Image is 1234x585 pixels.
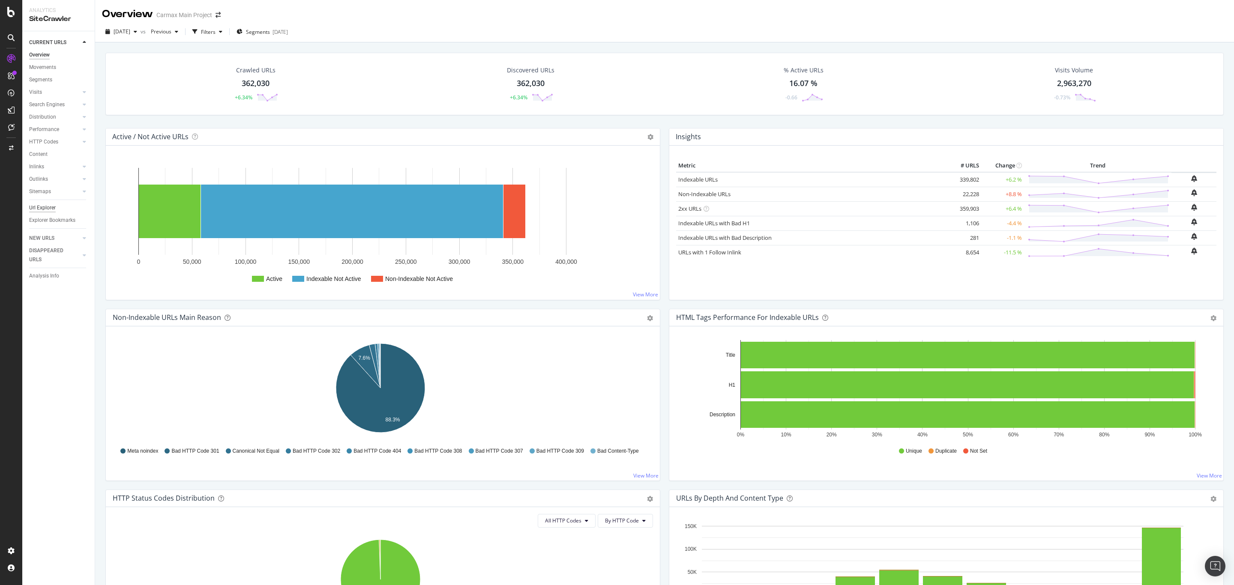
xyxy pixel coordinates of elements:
[676,131,701,143] h4: Insights
[947,187,981,201] td: 22,228
[137,258,141,265] text: 0
[1189,432,1202,438] text: 100%
[29,63,89,72] a: Movements
[784,66,824,75] div: % Active URLs
[685,546,697,552] text: 100K
[29,51,89,60] a: Overview
[112,131,189,143] h4: Active / Not Active URLs
[29,162,80,171] a: Inlinks
[102,7,153,21] div: Overview
[288,258,310,265] text: 150,000
[678,234,772,242] a: Indexable URLs with Bad Description
[29,187,51,196] div: Sitemaps
[981,201,1024,216] td: +6.4 %
[266,275,282,282] text: Active
[647,134,653,140] i: Options
[29,216,89,225] a: Explorer Bookmarks
[781,432,791,438] text: 10%
[678,190,731,198] a: Non-Indexable URLs
[947,201,981,216] td: 359,903
[685,523,697,529] text: 150K
[1144,432,1155,438] text: 90%
[1191,248,1197,254] div: bell-plus
[947,230,981,245] td: 281
[726,352,736,358] text: Title
[29,187,80,196] a: Sitemaps
[710,412,735,418] text: Description
[476,448,523,455] span: Bad HTTP Code 307
[29,88,42,97] div: Visits
[676,340,1211,439] svg: A chart.
[29,175,48,184] div: Outlinks
[633,291,658,298] a: View More
[236,66,276,75] div: Crawled URLs
[29,137,80,146] a: HTTP Codes
[633,472,659,479] a: View More
[147,28,171,35] span: Previous
[358,355,370,361] text: 7.6%
[141,28,147,35] span: vs
[114,28,130,35] span: 2025 Sep. 7th
[29,100,80,109] a: Search Engines
[29,246,72,264] div: DISAPPEARED URLS
[29,234,80,243] a: NEW URLS
[947,159,981,172] th: # URLS
[536,448,584,455] span: Bad HTTP Code 309
[113,159,648,293] svg: A chart.
[1055,66,1093,75] div: Visits Volume
[981,216,1024,230] td: -4.4 %
[1057,78,1091,89] div: 2,963,270
[385,275,453,282] text: Non-Indexable Not Active
[29,7,88,14] div: Analytics
[29,272,59,281] div: Analysis Info
[981,172,1024,187] td: +6.2 %
[341,258,363,265] text: 200,000
[647,496,653,502] div: gear
[947,172,981,187] td: 339,802
[353,448,401,455] span: Bad HTTP Code 404
[156,11,212,19] div: Carmax Main Project
[545,517,581,524] span: All HTTP Codes
[947,245,981,260] td: 8,654
[29,113,56,122] div: Distribution
[293,448,340,455] span: Bad HTTP Code 302
[981,187,1024,201] td: +8.8 %
[102,25,141,39] button: [DATE]
[29,150,89,159] a: Content
[235,258,257,265] text: 100,000
[676,494,783,502] div: URLs by Depth and Content Type
[1054,432,1064,438] text: 70%
[1054,94,1070,101] div: -0.73%
[395,258,417,265] text: 250,000
[29,175,80,184] a: Outlinks
[678,219,750,227] a: Indexable URLs with Bad H1
[917,432,928,438] text: 40%
[1191,175,1197,182] div: bell-plus
[29,100,65,109] div: Search Engines
[737,432,745,438] text: 0%
[789,78,818,89] div: 16.07 %
[127,448,158,455] span: Meta noindex
[785,94,797,101] div: -0.66
[147,25,182,39] button: Previous
[29,203,89,212] a: Url Explorer
[1008,432,1018,438] text: 60%
[1191,218,1197,225] div: bell-plus
[235,94,252,101] div: +6.34%
[502,258,524,265] text: 350,000
[29,51,50,60] div: Overview
[29,125,59,134] div: Performance
[510,94,527,101] div: +6.34%
[29,272,89,281] a: Analysis Info
[29,38,66,47] div: CURRENT URLS
[183,258,201,265] text: 50,000
[1205,556,1225,576] div: Open Intercom Messenger
[113,340,648,439] svg: A chart.
[1191,204,1197,211] div: bell-plus
[233,25,291,39] button: Segments[DATE]
[981,159,1024,172] th: Change
[29,234,54,243] div: NEW URLS
[688,569,697,575] text: 50K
